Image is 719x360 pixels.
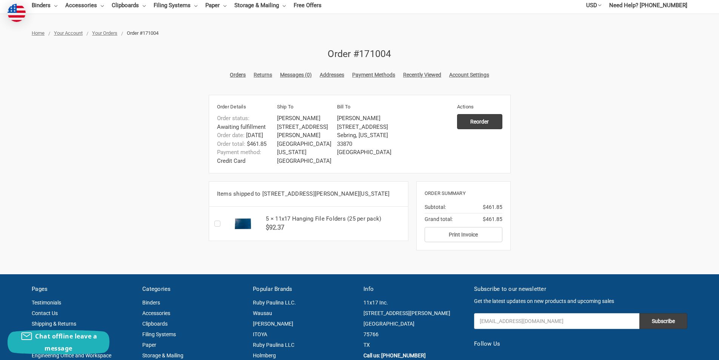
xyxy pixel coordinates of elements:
[142,321,168,327] a: Clipboards
[457,103,502,112] h6: Actions
[217,140,245,148] dt: Order total:
[277,140,333,157] li: [GEOGRAPHIC_DATA][US_STATE]
[266,224,284,231] span: $92.37
[483,203,502,211] span: $461.85
[253,310,272,316] a: Wausau
[425,190,502,197] h6: Order Summary
[217,103,277,112] h6: Order Details
[217,131,273,140] dd: [DATE]
[457,114,502,129] input: Reorder
[337,114,393,123] li: [PERSON_NAME]
[425,204,446,210] span: Subtotal:
[449,71,489,79] a: Account Settings
[253,300,296,306] a: Ruby Paulina LLC.
[403,71,441,79] a: Recently Viewed
[8,330,109,354] button: Chat offline leave a message
[253,321,293,327] a: [PERSON_NAME]
[217,114,273,131] dd: Awaiting fulfillment
[337,103,397,112] h6: Bill To
[277,103,337,112] h6: Ship To
[254,71,272,79] a: Returns
[352,71,395,79] a: Payment Methods
[320,71,344,79] a: Addresses
[217,148,273,165] dd: Credit Card
[32,285,134,294] h5: Pages
[277,157,333,165] li: [GEOGRAPHIC_DATA]
[253,352,276,358] a: Holmberg
[266,215,403,223] h5: 5 × 11x17 Hanging File Folders (25 per pack)
[337,148,393,157] li: [GEOGRAPHIC_DATA]
[217,148,261,157] dt: Payment method:
[142,285,245,294] h5: Categories
[474,297,687,305] p: Get the latest updates on new products and upcoming sales
[230,71,246,79] a: Orders
[217,190,400,198] h5: Items shipped to [STREET_ADDRESS][PERSON_NAME][US_STATE]
[8,4,26,22] img: duty and tax information for United States
[35,332,97,352] span: Chat offline leave a message
[92,30,117,36] a: Your Orders
[226,214,260,233] img: 11x17 Hanging File Folders
[32,321,76,327] a: Shipping & Returns
[474,340,687,348] h5: Follow Us
[142,310,170,316] a: Accessories
[209,47,511,61] h2: Order #171004
[363,352,426,358] a: Call us: [PHONE_NUMBER]
[253,285,356,294] h5: Popular Brands
[32,30,45,36] a: Home
[217,114,249,123] dt: Order status:
[337,123,393,131] li: [STREET_ADDRESS]
[54,30,83,36] a: Your Account
[32,310,58,316] a: Contact Us
[277,123,333,140] li: [STREET_ADDRESS][PERSON_NAME]
[425,227,502,242] button: Print Invoice
[337,131,393,148] li: Sebring, [US_STATE] 33870
[280,71,312,79] a: Messages (0)
[474,313,639,329] input: Your email address
[483,215,502,223] span: $461.85
[277,114,333,123] li: [PERSON_NAME]
[142,300,160,306] a: Binders
[363,285,466,294] h5: Info
[363,297,466,350] address: 11x17 Inc. [STREET_ADDRESS][PERSON_NAME] [GEOGRAPHIC_DATA] 75766 TX
[127,30,159,36] span: Order #171004
[142,342,156,348] a: Paper
[32,300,61,306] a: Testimonials
[142,352,183,358] a: Storage & Mailing
[253,342,294,348] a: Ruby Paulina LLC
[142,331,176,337] a: Filing Systems
[639,313,687,329] input: Subscribe
[253,331,267,337] a: ITOYA
[425,216,453,222] span: Grand total:
[217,131,245,140] dt: Order date:
[474,285,687,294] h5: Subscribe to our newsletter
